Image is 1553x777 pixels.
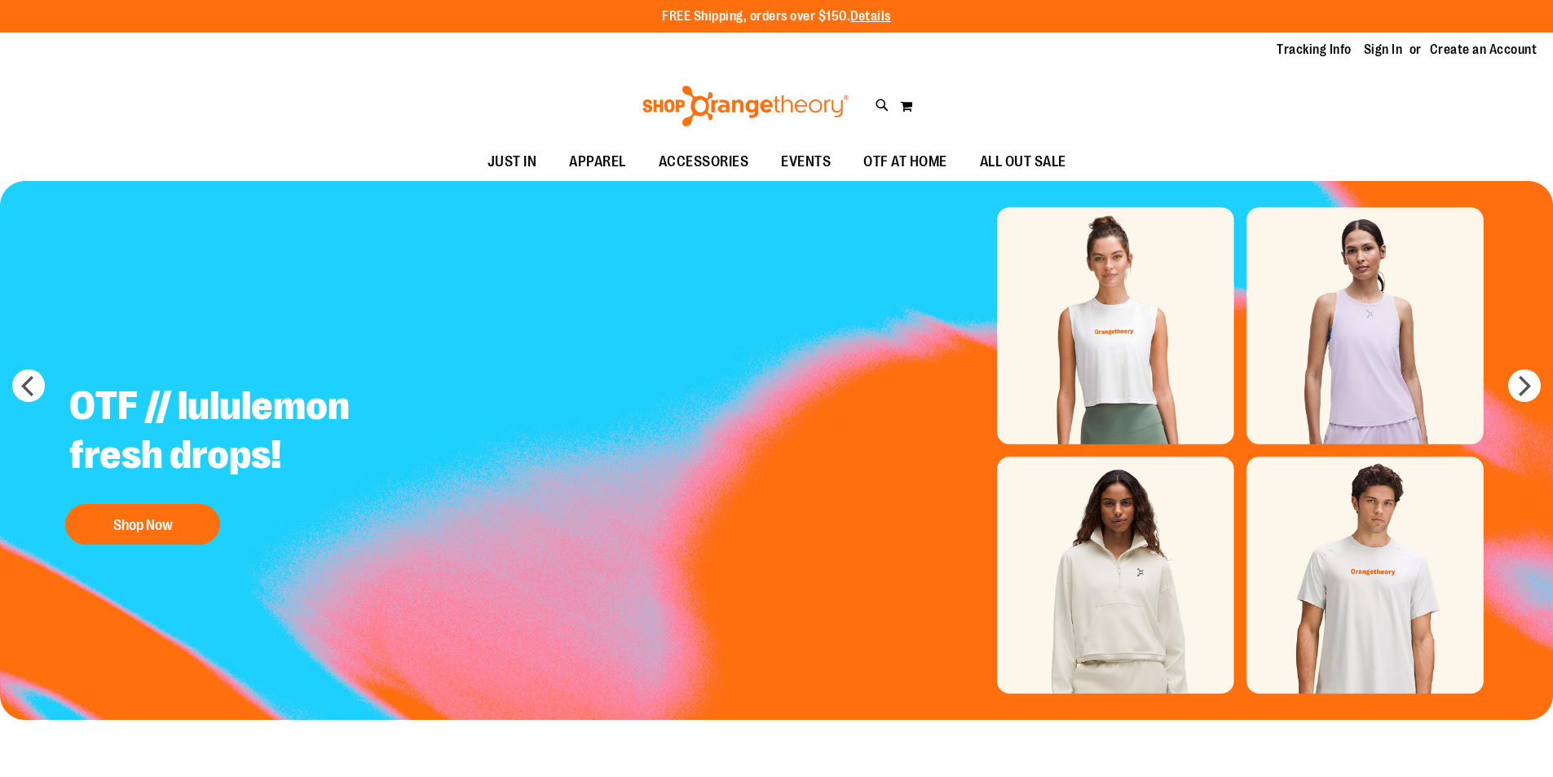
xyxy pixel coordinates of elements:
span: EVENTS [781,143,831,180]
span: ALL OUT SALE [980,143,1066,180]
a: Sign In [1364,41,1403,59]
p: FREE Shipping, orders over $150. [662,7,891,26]
button: next [1508,369,1541,402]
span: ACCESSORIES [659,143,749,180]
button: Shop Now [65,504,220,545]
a: OTF // lululemon fresh drops! Shop Now [57,369,462,553]
span: OTF AT HOME [863,143,947,180]
span: JUST IN [488,143,537,180]
span: APPAREL [569,143,626,180]
h2: OTF // lululemon fresh drops! [57,369,462,496]
img: Shop Orangetheory [640,86,851,126]
a: Tracking Info [1277,41,1352,59]
a: Details [850,9,891,24]
button: prev [12,369,45,402]
a: Create an Account [1430,41,1538,59]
